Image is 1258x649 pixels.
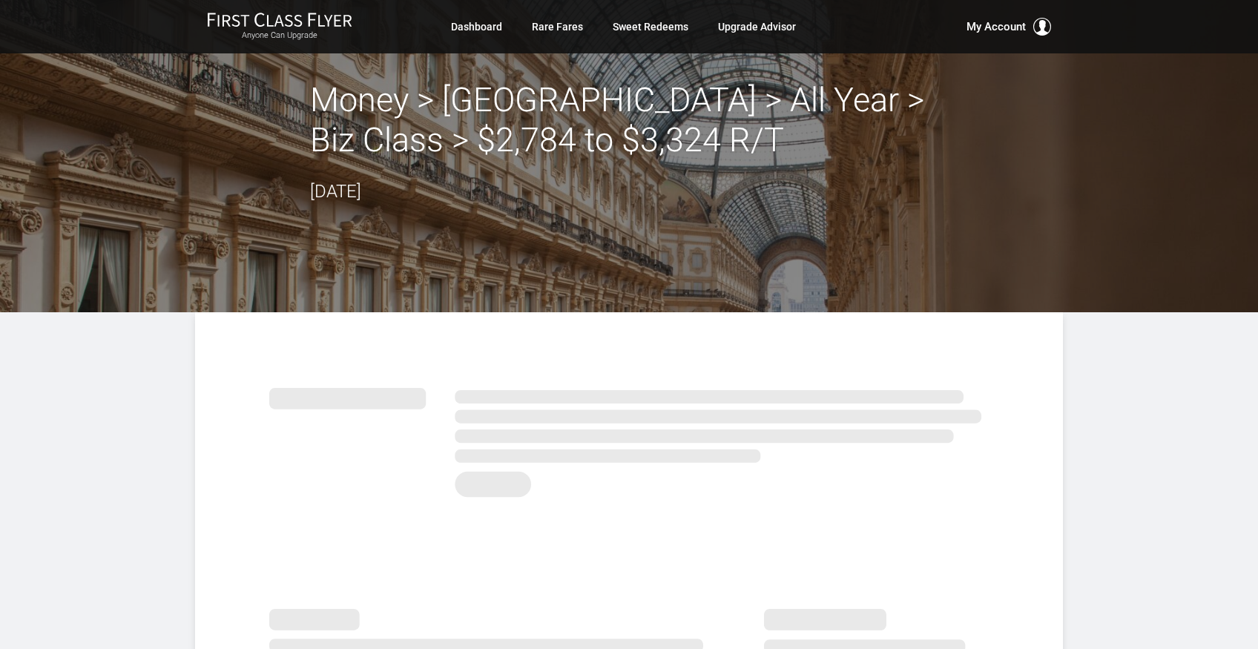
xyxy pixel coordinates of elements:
[966,18,1051,36] button: My Account
[451,13,502,40] a: Dashboard
[207,12,352,42] a: First Class FlyerAnyone Can Upgrade
[966,18,1026,36] span: My Account
[269,372,989,506] img: summary.svg
[207,12,352,27] img: First Class Flyer
[613,13,688,40] a: Sweet Redeems
[310,80,948,160] h2: Money > [GEOGRAPHIC_DATA] > All Year > Biz Class > $2,784 to $3,324 R/T
[718,13,796,40] a: Upgrade Advisor
[207,30,352,41] small: Anyone Can Upgrade
[310,181,361,202] time: [DATE]
[532,13,583,40] a: Rare Fares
